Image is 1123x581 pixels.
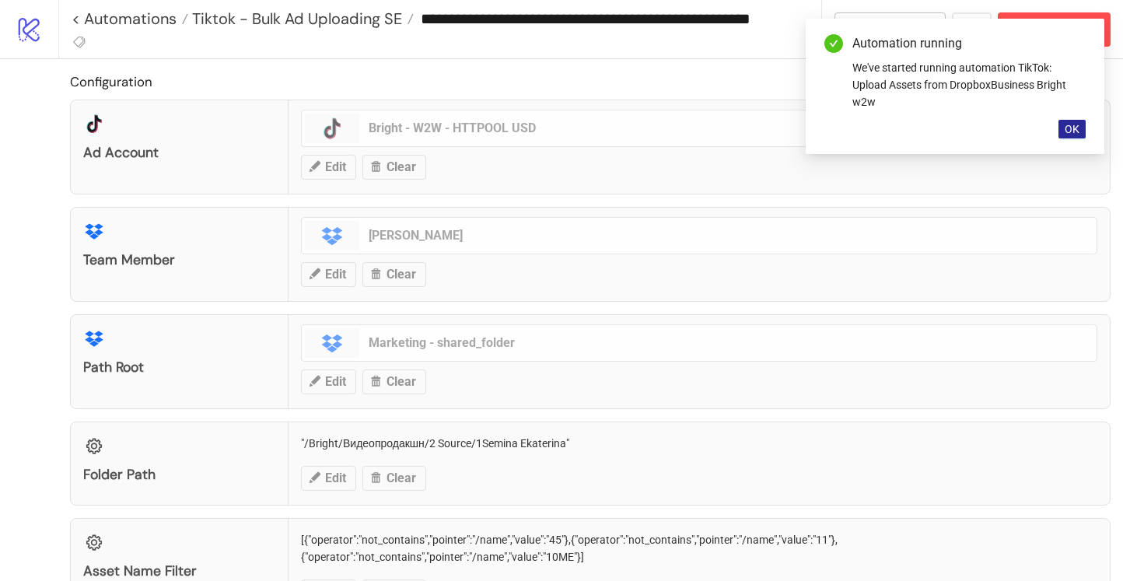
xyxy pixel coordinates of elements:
a: < Automations [72,11,188,26]
button: ... [952,12,992,47]
h2: Configuration [70,72,1111,92]
div: Automation running [852,34,1086,53]
span: check-circle [824,34,843,53]
button: To Builder [834,12,946,47]
a: Tiktok - Bulk Ad Uploading SE [188,11,414,26]
button: Abort Run [998,12,1111,47]
span: OK [1065,123,1079,135]
span: Tiktok - Bulk Ad Uploading SE [188,9,402,29]
button: OK [1058,120,1086,138]
div: We've started running automation TikTok: Upload Assets from DropboxBusiness Bright w2w [852,59,1086,110]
